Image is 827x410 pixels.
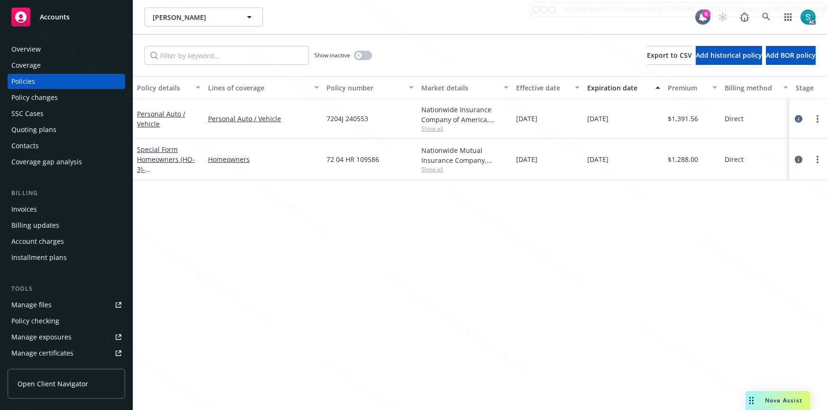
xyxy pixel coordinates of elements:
span: [DATE] [587,154,609,164]
div: Quoting plans [11,122,56,137]
span: Direct [725,114,744,124]
a: Coverage [8,58,125,73]
a: Billing updates [8,218,125,233]
a: more [812,113,823,125]
span: Show all [421,165,509,173]
a: Special Form Homeowners (HO-3) [137,145,197,184]
div: Policy number [327,83,403,93]
button: Policy number [323,76,418,99]
button: Lines of coverage [204,76,323,99]
button: Add historical policy [696,46,762,65]
a: Accounts [8,4,125,30]
span: Open Client Navigator [18,379,88,389]
div: SSC Cases [11,106,44,121]
a: Manage files [8,297,125,312]
a: Policy checking [8,313,125,329]
div: Policy changes [11,90,58,105]
div: Contacts [11,138,39,153]
span: [DATE] [516,154,537,164]
button: Billing method [721,76,792,99]
div: Installment plans [11,250,67,265]
button: Effective date [512,76,583,99]
button: Export to CSV [647,46,692,65]
span: [DATE] [516,114,537,124]
a: Installment plans [8,250,125,265]
input: Filter by keyword... [145,46,309,65]
div: Drag to move [745,391,757,410]
button: [PERSON_NAME] [145,8,263,27]
a: circleInformation [793,154,804,165]
div: Expiration date [587,83,650,93]
span: Show all [421,125,509,133]
div: 6 [702,9,710,18]
div: Overview [11,42,41,57]
span: $1,391.56 [668,114,698,124]
div: Tools [8,284,125,294]
span: Nova Assist [765,396,802,404]
div: Effective date [516,83,569,93]
div: Billing method [725,83,778,93]
a: Manage certificates [8,346,125,361]
a: circleInformation [793,113,804,125]
div: Policy checking [11,313,59,329]
a: Coverage gap analysis [8,154,125,169]
a: Start snowing [713,8,732,27]
span: Add historical policy [696,51,762,60]
a: Report a Bug [735,8,754,27]
div: Nationwide Insurance Company of America, Nationwide Insurance Company [421,105,509,125]
div: Lines of coverage [208,83,309,93]
a: Overview [8,42,125,57]
img: photo [800,9,816,25]
span: 72 04 HR 109586 [327,154,379,164]
a: Switch app [779,8,798,27]
a: SSC Cases [8,106,125,121]
span: 7204J 240553 [327,114,368,124]
div: Manage certificates [11,346,73,361]
span: [PERSON_NAME] [153,12,235,22]
a: Contacts [8,138,125,153]
div: Billing updates [11,218,59,233]
span: Export to CSV [647,51,692,60]
span: [DATE] [587,114,609,124]
span: Add BOR policy [766,51,816,60]
button: Premium [664,76,721,99]
div: Policy details [137,83,190,93]
a: Account charges [8,234,125,249]
a: Homeowners [208,154,319,164]
a: Personal Auto / Vehicle [208,114,319,124]
div: Coverage [11,58,41,73]
div: Premium [668,83,707,93]
div: Invoices [11,202,37,217]
div: Nationwide Mutual Insurance Company, Nationwide Insurance Company [421,145,509,165]
span: Show inactive [314,51,350,59]
button: Policy details [133,76,204,99]
button: Market details [418,76,512,99]
div: Manage exposures [11,330,72,345]
div: Market details [421,83,498,93]
a: Policy changes [8,90,125,105]
a: Manage exposures [8,330,125,345]
div: Billing [8,188,125,198]
a: Policies [8,74,125,89]
a: Personal Auto / Vehicle [137,109,185,128]
a: more [812,154,823,165]
a: Search [757,8,776,27]
span: Accounts [40,13,70,21]
span: $1,288.00 [668,154,698,164]
div: Manage files [11,297,52,312]
a: Invoices [8,202,125,217]
button: Expiration date [583,76,664,99]
button: Nova Assist [745,391,810,410]
div: Account charges [11,234,64,249]
button: Add BOR policy [766,46,816,65]
span: Direct [725,154,744,164]
a: Quoting plans [8,122,125,137]
div: Coverage gap analysis [11,154,82,169]
div: Stage [796,83,825,93]
div: Policies [11,74,35,89]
